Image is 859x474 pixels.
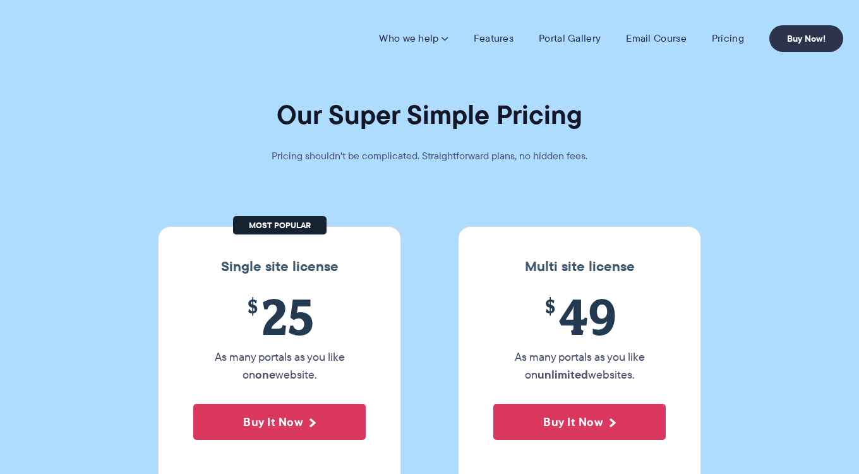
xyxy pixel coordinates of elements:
[769,25,843,52] a: Buy Now!
[240,147,619,165] p: Pricing shouldn't be complicated. Straightforward plans, no hidden fees.
[493,404,666,440] button: Buy It Now
[493,288,666,345] span: 49
[538,366,588,383] strong: unlimited
[474,32,514,45] a: Features
[626,32,687,45] a: Email Course
[379,32,448,45] a: Who we help
[539,32,601,45] a: Portal Gallery
[471,258,688,275] h3: Multi site license
[712,32,744,45] a: Pricing
[493,348,666,384] p: As many portals as you like on websites.
[255,366,275,383] strong: one
[193,404,366,440] button: Buy It Now
[193,348,366,384] p: As many portals as you like on website.
[193,288,366,345] span: 25
[171,258,388,275] h3: Single site license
